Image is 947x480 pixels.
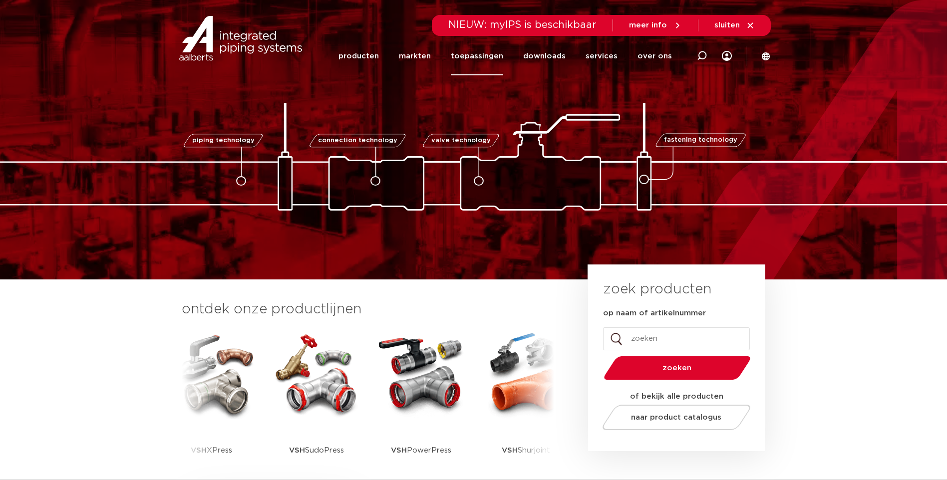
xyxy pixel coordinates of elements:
[603,279,711,299] h3: zoek producten
[448,20,597,30] span: NIEUW: myIPS is beschikbaar
[630,364,725,372] span: zoeken
[289,447,305,454] strong: VSH
[629,21,667,29] span: meer info
[399,37,431,75] a: markten
[502,447,518,454] strong: VSH
[630,393,723,400] strong: of bekijk alle producten
[317,137,397,144] span: connection technology
[586,37,618,75] a: services
[600,405,753,430] a: naar product catalogus
[431,137,491,144] span: valve technology
[391,447,407,454] strong: VSH
[451,37,503,75] a: toepassingen
[182,299,554,319] h3: ontdek onze productlijnen
[338,37,672,75] nav: Menu
[191,447,207,454] strong: VSH
[664,137,737,144] span: fastening technology
[714,21,740,29] span: sluiten
[192,137,255,144] span: piping technology
[603,308,706,318] label: op naam of artikelnummer
[629,21,682,30] a: meer info
[338,37,379,75] a: producten
[523,37,566,75] a: downloads
[603,327,750,350] input: zoeken
[600,355,754,381] button: zoeken
[631,414,721,421] span: naar product catalogus
[714,21,755,30] a: sluiten
[637,37,672,75] a: over ons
